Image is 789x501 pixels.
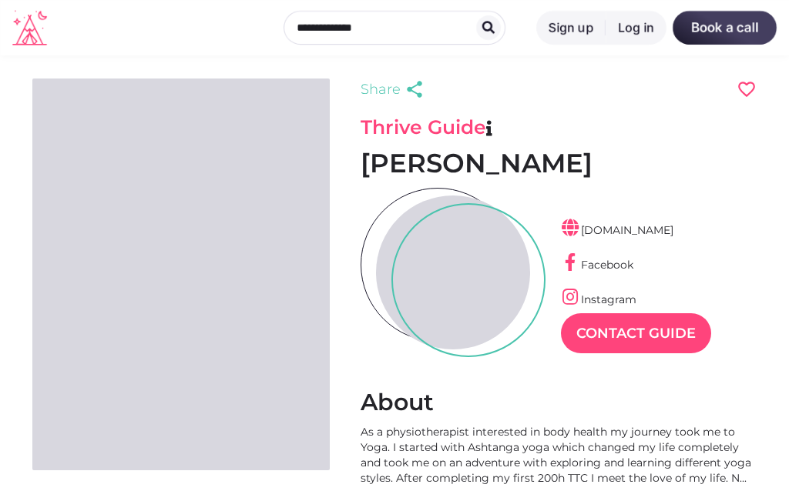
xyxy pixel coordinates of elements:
[361,388,757,417] h2: About
[361,424,757,486] div: As a physiotherapist interested in body health my journey took me to Yoga. I started with Ashtang...
[561,313,711,353] a: Contact Guide
[561,223,673,237] a: [DOMAIN_NAME]
[361,115,757,139] h3: Thrive Guide
[536,11,606,45] a: Sign up
[561,258,633,272] a: Facebook
[361,78,401,100] span: Share
[486,115,492,139] a: Thrive Guide: a person who advises or shows the way to others.
[673,11,777,45] a: Book a call
[561,292,636,306] a: Instagram
[606,11,666,45] a: Log in
[361,147,757,180] h1: [PERSON_NAME]
[361,78,428,100] a: Share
